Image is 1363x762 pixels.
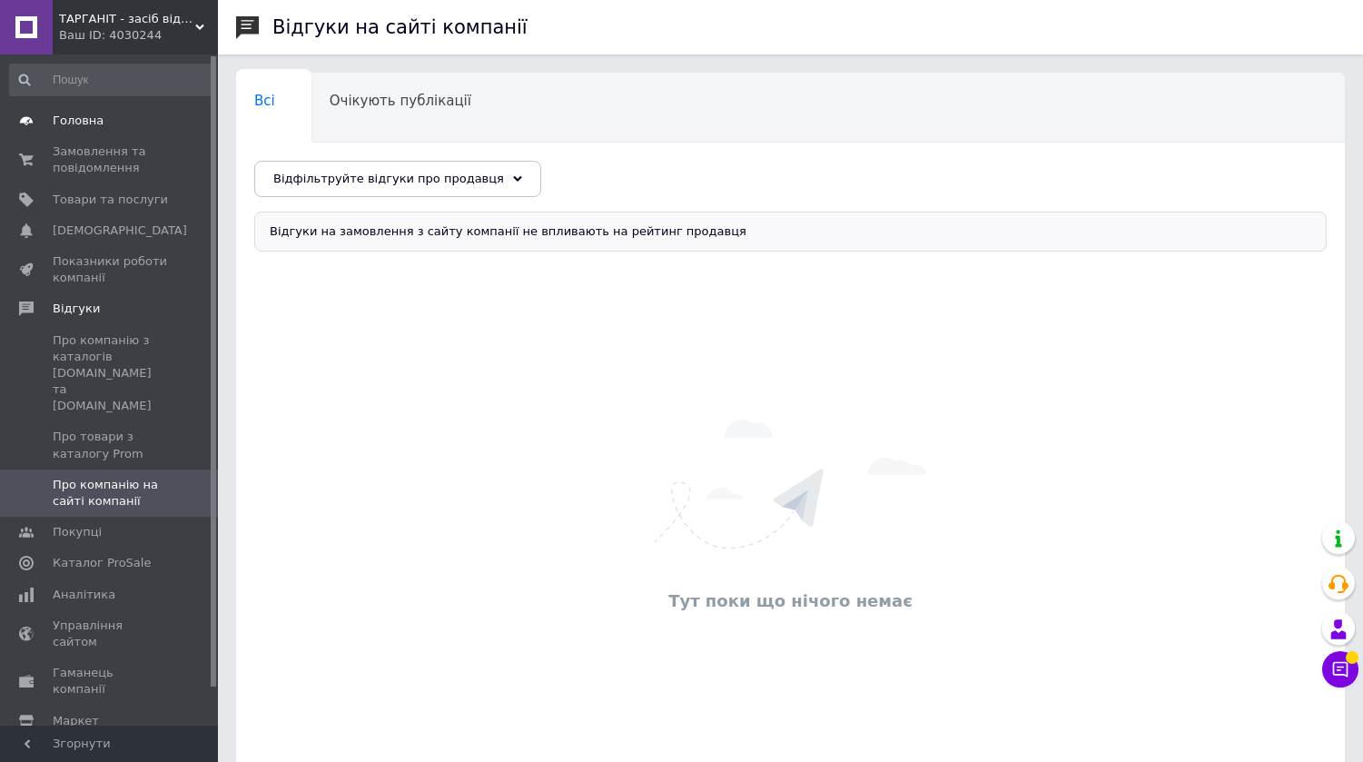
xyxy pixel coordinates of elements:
span: Опубліковані без комен... [254,162,439,178]
span: [DEMOGRAPHIC_DATA] [53,223,187,239]
div: Опубліковані без коментаря [236,143,475,212]
span: Замовлення та повідомлення [53,143,168,176]
span: Про компанію з каталогів [DOMAIN_NAME] та [DOMAIN_NAME] [53,332,168,415]
span: Покупці [53,524,102,540]
span: Очікують публікації [330,93,471,109]
button: Чат з покупцем [1322,651,1358,688]
div: Ваш ID: 4030244 [59,27,218,44]
div: Відгуки на замовлення з сайту компанії не впливають на рейтинг продавця [254,212,1327,252]
span: Товари та послуги [53,192,168,208]
span: Маркет [53,713,99,729]
input: Пошук [9,64,214,96]
span: Відфільтруйте відгуки про продавця [273,172,504,185]
span: Відгуки [53,301,100,317]
span: Каталог ProSale [53,555,151,571]
h1: Відгуки на сайті компанії [272,16,528,38]
span: Всі [254,93,275,109]
span: Головна [53,113,104,129]
span: Аналітика [53,587,115,603]
span: Гаманець компанії [53,665,168,698]
span: Управління сайтом [53,618,168,650]
span: Про товари з каталогу Prom [53,429,168,461]
span: ТАРГАНІТ - засіб від тарганів [59,11,195,27]
span: Показники роботи компанії [53,253,168,286]
div: Тут поки що нічого немає [245,589,1336,612]
span: Про компанію на сайті компанії [53,477,168,510]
